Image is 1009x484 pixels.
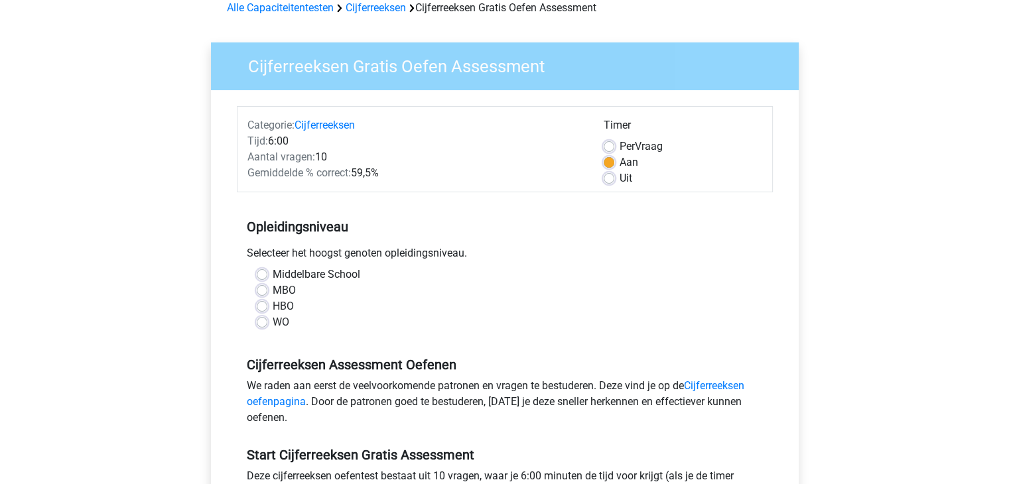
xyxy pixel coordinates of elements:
div: Timer [604,117,762,139]
h3: Cijferreeksen Gratis Oefen Assessment [232,51,789,77]
h5: Cijferreeksen Assessment Oefenen [247,357,763,373]
div: Selecteer het hoogst genoten opleidingsniveau. [237,245,773,267]
span: Gemiddelde % correct: [247,166,351,179]
span: Per [620,140,635,152]
label: Uit [620,170,632,186]
label: Middelbare School [273,267,360,282]
h5: Start Cijferreeksen Gratis Assessment [247,447,763,463]
div: 10 [237,149,594,165]
span: Categorie: [247,119,295,131]
span: Tijd: [247,135,268,147]
div: 6:00 [237,133,594,149]
a: Cijferreeksen [346,1,406,14]
span: Aantal vragen: [247,151,315,163]
label: Aan [620,154,638,170]
label: HBO [273,298,294,314]
a: Alle Capaciteitentesten [227,1,334,14]
label: WO [273,314,289,330]
label: MBO [273,282,296,298]
div: We raden aan eerst de veelvoorkomende patronen en vragen te bestuderen. Deze vind je op de . Door... [237,378,773,431]
a: Cijferreeksen [295,119,355,131]
div: 59,5% [237,165,594,181]
h5: Opleidingsniveau [247,213,763,240]
label: Vraag [620,139,663,154]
